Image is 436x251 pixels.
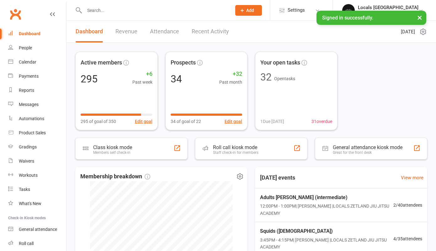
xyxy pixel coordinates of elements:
[311,118,332,125] span: 31 overdue
[333,144,402,150] div: General attendance kiosk mode
[225,118,242,125] button: Edit goal
[213,144,258,150] div: Roll call kiosk mode
[81,74,98,84] div: 295
[219,70,242,79] span: +32
[150,21,179,42] a: Attendance
[333,150,402,155] div: Great for the front desk
[260,118,284,125] span: 1 Due [DATE]
[401,28,415,36] span: [DATE]
[213,150,258,155] div: Staff check-in for members
[19,74,39,79] div: Payments
[8,168,66,182] a: Workouts
[260,58,300,67] span: Your open tasks
[19,241,34,246] div: Roll call
[401,174,423,181] a: View more
[80,172,150,181] span: Membership breakdown
[393,235,422,242] span: 4 / 35 attendees
[93,144,132,150] div: Class kiosk mode
[76,21,103,42] a: Dashboard
[19,45,32,50] div: People
[260,203,393,217] span: 12:00PM - 1:00PM | [PERSON_NAME] | LOCALS ZETLAND JIU JITSU ACADEMY
[8,83,66,98] a: Reports
[19,187,30,192] div: Tasks
[19,201,41,206] div: What's New
[19,130,46,135] div: Product Sales
[19,59,36,64] div: Calendar
[342,4,355,17] img: thumb_image1753173050.png
[8,140,66,154] a: Gradings
[414,11,425,24] button: ×
[8,98,66,112] a: Messages
[274,76,295,81] span: Open tasks
[255,172,300,183] h3: [DATE] events
[19,159,34,164] div: Waivers
[171,58,196,67] span: Prospects
[19,31,40,36] div: Dashboard
[8,154,66,168] a: Waivers
[322,15,373,21] span: Signed in successfully.
[132,79,152,86] span: Past week
[8,55,66,69] a: Calendar
[8,197,66,211] a: What's New
[19,116,44,121] div: Automations
[8,237,66,251] a: Roll call
[93,150,132,155] div: Members self check-in
[358,10,418,16] div: Locals Jiu Jitsu Zetland
[19,173,38,178] div: Workouts
[288,3,305,17] span: Settings
[135,118,152,125] button: Edit goal
[19,88,34,93] div: Reports
[81,118,116,125] span: 295 of goal of 350
[82,6,227,15] input: Search...
[8,69,66,83] a: Payments
[246,8,254,13] span: Add
[81,58,122,67] span: Active members
[235,5,262,16] button: Add
[8,27,66,41] a: Dashboard
[8,182,66,197] a: Tasks
[8,222,66,237] a: General attendance kiosk mode
[19,227,57,232] div: General attendance
[132,70,152,79] span: +6
[219,79,242,86] span: Past month
[260,72,272,82] div: 32
[171,118,201,125] span: 34 of goal of 22
[260,193,393,202] span: Adults [PERSON_NAME] (intermediate)
[260,237,393,251] span: 3:45PM - 4:15PM | [PERSON_NAME] | LOCALS ZETLAND JIU JITSU ACADEMY
[260,227,393,235] span: Squids ([DEMOGRAPHIC_DATA])
[8,41,66,55] a: People
[115,21,137,42] a: Revenue
[358,5,418,10] div: Locals [GEOGRAPHIC_DATA]
[19,144,37,149] div: Gradings
[19,102,39,107] div: Messages
[192,21,229,42] a: Recent Activity
[8,6,23,22] a: Clubworx
[8,112,66,126] a: Automations
[8,126,66,140] a: Product Sales
[171,74,182,84] div: 34
[393,202,422,209] span: 2 / 40 attendees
